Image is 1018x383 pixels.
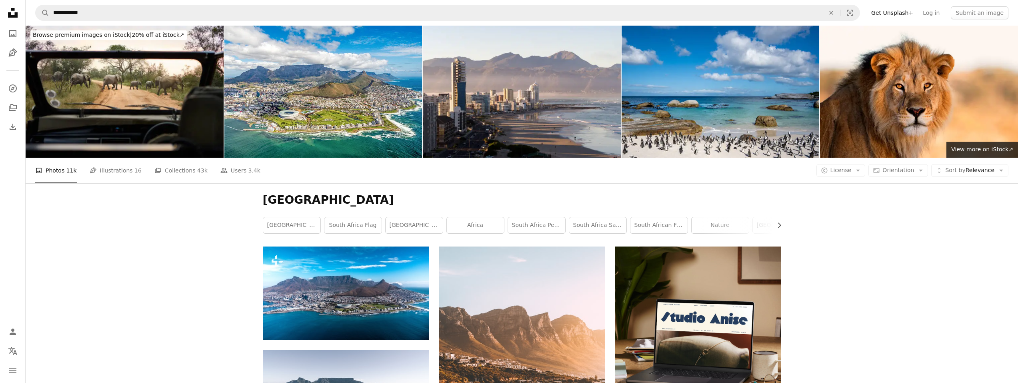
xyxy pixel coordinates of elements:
a: Photos [5,26,21,42]
button: Language [5,343,21,359]
img: Wild African Cape Penguins Returning Home at the Famous Boulders Beach Outside Cape Town, South A... [622,26,820,158]
a: south africa safari [569,217,626,233]
img: An aerial view of the city of Cape Town and Lion's head mountain in South Africa [263,247,429,340]
span: 16 [134,166,142,175]
a: View more on iStock↗ [946,142,1018,158]
span: View more on iStock ↗ [951,146,1013,152]
a: Get Unsplash+ [866,6,918,19]
div: 20% off at iStock ↗ [30,30,187,40]
a: Log in / Sign up [5,324,21,340]
img: Cape Town and the 12 Apostels from above [224,26,422,158]
a: south africa flag [324,217,382,233]
button: Orientation [868,164,928,177]
a: Users 3.4k [220,158,260,183]
a: Illustrations 16 [90,158,142,183]
a: An aerial view of the city of Cape Town and Lion's head mountain in South Africa [263,289,429,297]
a: africa [447,217,504,233]
span: Sort by [945,167,965,173]
button: License [816,164,866,177]
a: [GEOGRAPHIC_DATA] [386,217,443,233]
a: Browse premium images on iStock|20% off at iStock↗ [26,26,192,45]
button: Search Unsplash [36,5,49,20]
span: License [830,167,852,173]
img: The Lion King [820,26,1018,158]
button: scroll list to the right [772,217,781,233]
img: Tourist vehicle watching an elephant herd crossing a road in a national park [26,26,224,158]
button: Visual search [840,5,860,20]
a: Collections [5,100,21,116]
button: Menu [5,362,21,378]
form: Find visuals sitewide [35,5,860,21]
span: Relevance [945,166,994,174]
img: Early morning shot over Strand Beach near Cape Town. [423,26,621,158]
span: Orientation [882,167,914,173]
a: south african flag [630,217,688,233]
a: nature [692,217,749,233]
h1: [GEOGRAPHIC_DATA] [263,193,781,207]
a: Download History [5,119,21,135]
a: [GEOGRAPHIC_DATA] [263,217,320,233]
button: Sort byRelevance [931,164,1008,177]
span: Browse premium images on iStock | [33,32,132,38]
a: Collections 43k [154,158,208,183]
a: [GEOGRAPHIC_DATA] [753,217,810,233]
span: 3.4k [248,166,260,175]
button: Submit an image [951,6,1008,19]
button: Clear [822,5,840,20]
a: people on beach shore [439,367,605,375]
a: Log in [918,6,944,19]
a: Illustrations [5,45,21,61]
span: 43k [197,166,208,175]
a: south africa people [508,217,565,233]
a: Explore [5,80,21,96]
